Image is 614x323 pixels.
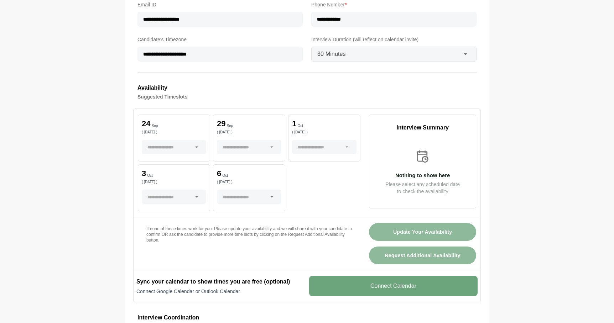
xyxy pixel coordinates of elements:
[369,181,476,195] p: Please select any scheduled date to check the availability
[136,277,305,286] h2: Sync your calendar to show times you are free (optional)
[137,313,477,322] h3: Interview Coordination
[311,0,477,9] label: Phone Number
[227,124,233,128] p: Sep
[151,124,158,128] p: Sep
[217,120,225,128] p: 29
[217,180,281,184] p: ( [DATE] )
[137,35,303,44] label: Candidate's Timezone
[369,223,476,241] button: Update Your Availability
[369,247,476,264] button: Request Additional Availability
[369,173,476,178] p: Nothing to show here
[137,83,477,92] h3: Availability
[146,226,352,243] p: If none of these times work for you. Please update your availability and we will share it with yo...
[217,170,221,178] p: 6
[142,131,206,134] p: ( [DATE] )
[142,170,146,178] p: 3
[136,288,305,295] p: Connect Google Calendar or Outlook Calendar
[137,0,303,9] label: Email ID
[217,131,281,134] p: ( [DATE] )
[297,124,303,128] p: Oct
[137,92,477,101] h4: Suggested Timeslots
[292,131,357,134] p: ( [DATE] )
[292,120,296,128] p: 1
[309,276,478,296] v-button: Connect Calendar
[317,49,346,59] span: 30 Minutes
[142,180,206,184] p: ( [DATE] )
[369,123,476,132] p: Interview Summary
[147,174,153,178] p: Oct
[415,149,430,164] img: calender
[142,120,150,128] p: 24
[222,174,228,178] p: Oct
[311,35,477,44] label: Interview Duration (will reflect on calendar invite)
